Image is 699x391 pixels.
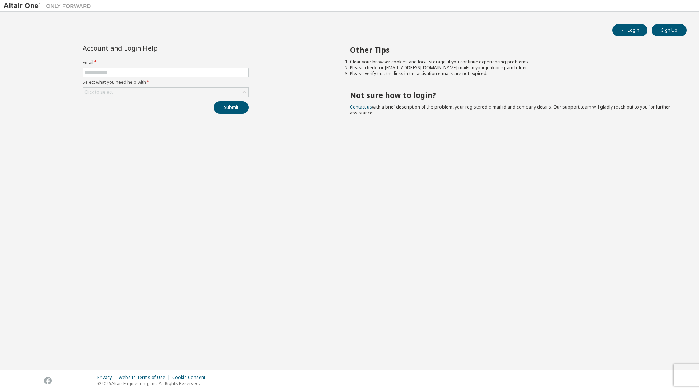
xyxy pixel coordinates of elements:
[83,88,248,97] div: Click to select
[612,24,647,36] button: Login
[350,59,674,65] li: Clear your browser cookies and local storage, if you continue experiencing problems.
[119,375,172,380] div: Website Terms of Use
[84,89,113,95] div: Click to select
[350,45,674,55] h2: Other Tips
[350,104,670,116] span: with a brief description of the problem, your registered e-mail id and company details. Our suppo...
[350,71,674,77] li: Please verify that the links in the activation e-mails are not expired.
[172,375,210,380] div: Cookie Consent
[83,45,216,51] div: Account and Login Help
[350,104,372,110] a: Contact us
[214,101,249,114] button: Submit
[4,2,95,9] img: Altair One
[350,65,674,71] li: Please check for [EMAIL_ADDRESS][DOMAIN_NAME] mails in your junk or spam folder.
[350,90,674,100] h2: Not sure how to login?
[44,377,52,384] img: facebook.svg
[83,60,249,66] label: Email
[652,24,687,36] button: Sign Up
[97,380,210,387] p: © 2025 Altair Engineering, Inc. All Rights Reserved.
[83,79,249,85] label: Select what you need help with
[97,375,119,380] div: Privacy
